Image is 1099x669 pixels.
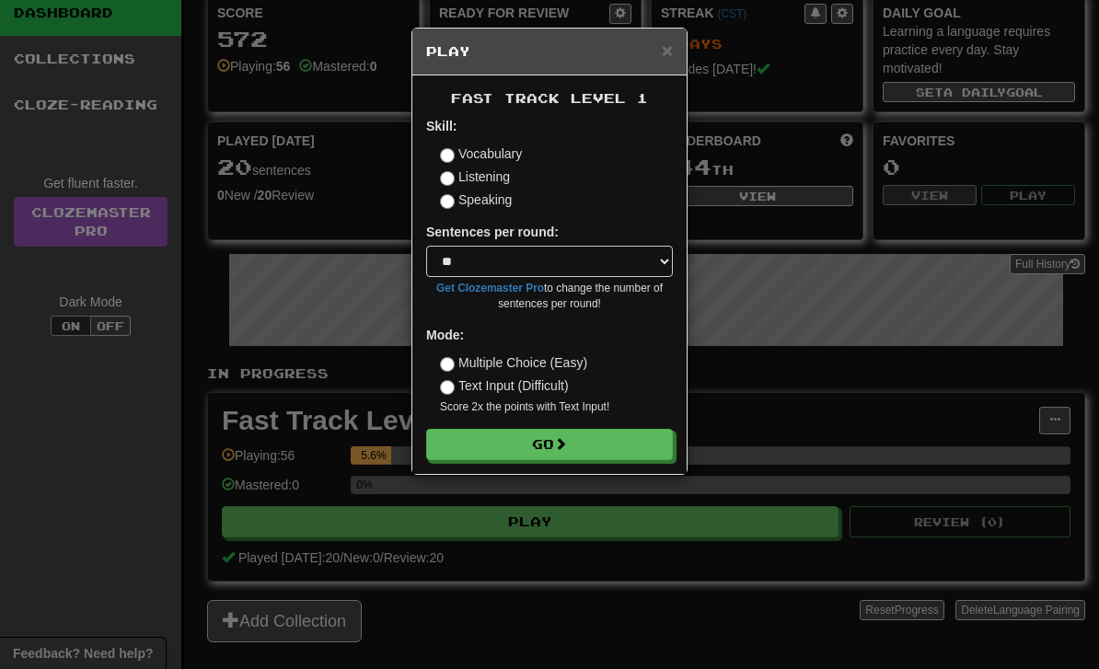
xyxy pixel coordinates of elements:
[426,223,559,241] label: Sentences per round:
[451,90,648,106] span: Fast Track Level 1
[436,282,544,294] a: Get Clozemaster Pro
[440,376,569,395] label: Text Input (Difficult)
[426,429,673,460] button: Go
[440,171,455,186] input: Listening
[426,281,673,312] small: to change the number of sentences per round!
[426,119,457,133] strong: Skill:
[440,194,455,209] input: Speaking
[440,144,522,163] label: Vocabulary
[426,328,464,342] strong: Mode:
[440,380,455,395] input: Text Input (Difficult)
[440,357,455,372] input: Multiple Choice (Easy)
[440,167,510,186] label: Listening
[662,40,673,60] button: Close
[662,40,673,61] span: ×
[426,42,673,61] h5: Play
[440,399,673,415] small: Score 2x the points with Text Input !
[440,148,455,163] input: Vocabulary
[440,190,512,209] label: Speaking
[440,353,587,372] label: Multiple Choice (Easy)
